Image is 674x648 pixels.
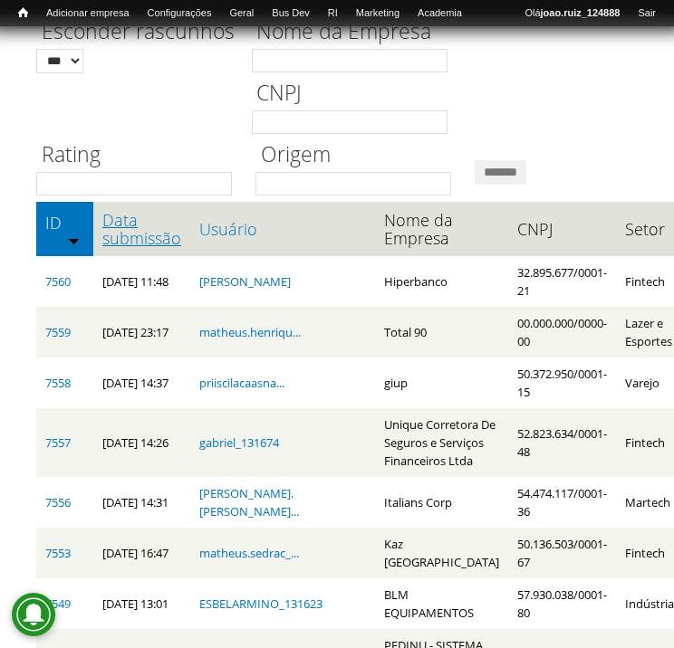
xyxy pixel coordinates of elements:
[375,578,508,629] td: BLM EQUIPAMENTOS
[375,528,508,578] td: Kaz [GEOGRAPHIC_DATA]
[515,5,629,23] a: Olájoao.ruiz_124888
[199,273,291,290] a: [PERSON_NAME]
[199,434,279,451] a: gabriel_131674
[263,5,319,23] a: Bus Dev
[629,5,665,23] a: Sair
[375,256,508,307] td: Hiperbanco
[93,578,190,629] td: [DATE] 13:01
[139,5,221,23] a: Configurações
[45,214,84,232] a: ID
[93,408,190,477] td: [DATE] 14:26
[375,408,508,477] td: Unique Corretora De Seguros e Serviços Financeiros Ltda
[508,528,616,578] td: 50.136.503/0001-67
[508,408,616,477] td: 52.823.634/0001-48
[45,273,71,290] a: 7560
[45,545,71,561] a: 7553
[18,6,28,19] span: Início
[508,578,616,629] td: 57.930.038/0001-80
[375,307,508,357] td: Total 90
[252,78,459,110] label: CNPJ
[37,5,139,23] a: Adicionar empresa
[45,596,71,612] a: 7549
[508,256,616,307] td: 32.895.677/0001-21
[93,477,190,528] td: [DATE] 14:31
[220,5,263,23] a: Geral
[199,485,299,519] a: [PERSON_NAME].[PERSON_NAME]...
[45,434,71,451] a: 7557
[36,16,240,49] label: Esconder rascunhos
[45,375,71,391] a: 7558
[199,324,301,340] a: matheus.henriqu...
[375,477,508,528] td: Italians Corp
[508,307,616,357] td: 00.000.000/0000-00
[255,139,463,172] label: Origem
[508,477,616,528] td: 54.474.117/0001-36
[93,357,190,408] td: [DATE] 14:37
[375,357,508,408] td: giup
[252,16,459,49] label: Nome da Empresa
[541,7,621,18] strong: joao.ruiz_124888
[93,307,190,357] td: [DATE] 23:17
[508,202,616,256] th: CNPJ
[93,256,190,307] td: [DATE] 11:48
[68,234,80,246] img: ordem crescente
[45,494,71,510] a: 7556
[199,220,366,238] a: Usuário
[102,211,181,247] a: Data submissão
[347,5,409,23] a: Marketing
[319,5,347,23] a: RI
[199,596,323,612] a: ESBELARMINO_131623
[409,5,471,23] a: Academia
[199,375,284,391] a: priiscilacaasna...
[45,324,71,340] a: 7559
[508,357,616,408] td: 50.372.950/0001-15
[36,139,244,172] label: Rating
[9,5,37,22] a: Início
[199,545,299,561] a: matheus.sedrac_...
[375,202,508,256] th: Nome da Empresa
[93,528,190,578] td: [DATE] 16:47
